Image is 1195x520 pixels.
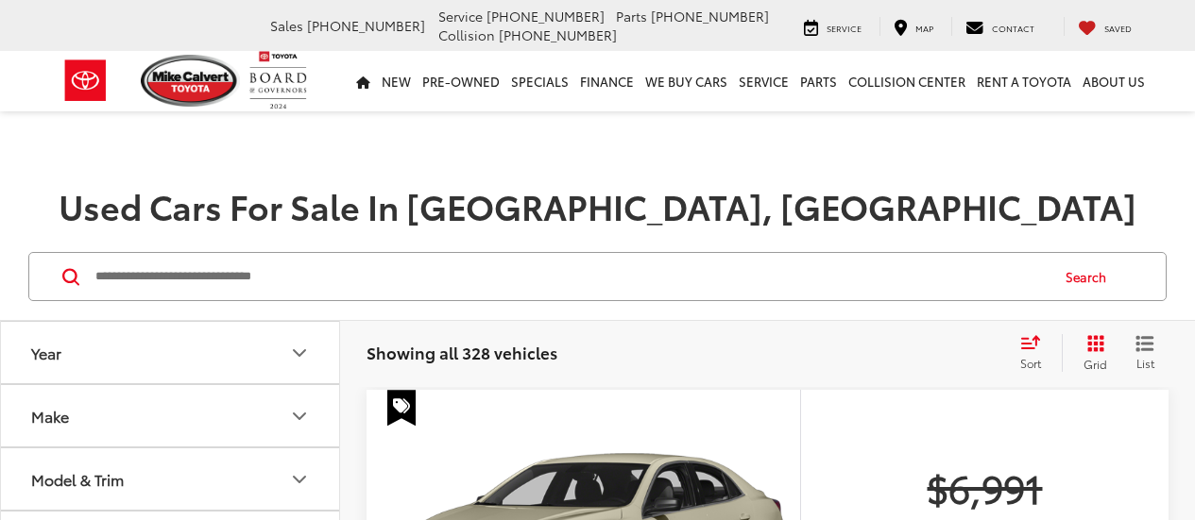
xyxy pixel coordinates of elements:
[1062,334,1121,372] button: Grid View
[387,390,416,426] span: Special
[1077,51,1151,111] a: About Us
[1,448,341,510] button: Model & TrimModel & Trim
[951,17,1049,36] a: Contact
[417,51,505,111] a: Pre-Owned
[350,51,376,111] a: Home
[574,51,640,111] a: Finance
[376,51,417,111] a: New
[288,405,311,428] div: Make
[1084,356,1107,372] span: Grid
[270,16,303,35] span: Sales
[843,51,971,111] a: Collision Center
[307,16,425,35] span: [PHONE_NUMBER]
[94,254,1048,299] input: Search by Make, Model, or Keyword
[438,25,495,44] span: Collision
[31,344,61,361] div: Year
[50,50,121,111] img: Toyota
[1020,355,1041,371] span: Sort
[31,407,69,425] div: Make
[992,22,1034,34] span: Contact
[827,22,862,34] span: Service
[794,51,843,111] a: Parts
[141,55,241,107] img: Mike Calvert Toyota
[1048,253,1134,300] button: Search
[1104,22,1132,34] span: Saved
[790,17,876,36] a: Service
[1011,334,1062,372] button: Select sort value
[1,385,341,446] button: MakeMake
[31,470,124,488] div: Model & Trim
[1,322,341,383] button: YearYear
[915,22,933,34] span: Map
[487,7,605,25] span: [PHONE_NUMBER]
[616,7,647,25] span: Parts
[834,463,1135,511] span: $6,991
[288,468,311,491] div: Model & Trim
[971,51,1077,111] a: Rent a Toyota
[288,342,311,364] div: Year
[640,51,733,111] a: WE BUY CARS
[1121,334,1169,372] button: List View
[367,341,557,363] span: Showing all 328 vehicles
[1064,17,1146,36] a: My Saved Vehicles
[733,51,794,111] a: Service
[651,7,769,25] span: [PHONE_NUMBER]
[505,51,574,111] a: Specials
[1135,355,1154,371] span: List
[438,7,483,25] span: Service
[499,25,617,44] span: [PHONE_NUMBER]
[879,17,947,36] a: Map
